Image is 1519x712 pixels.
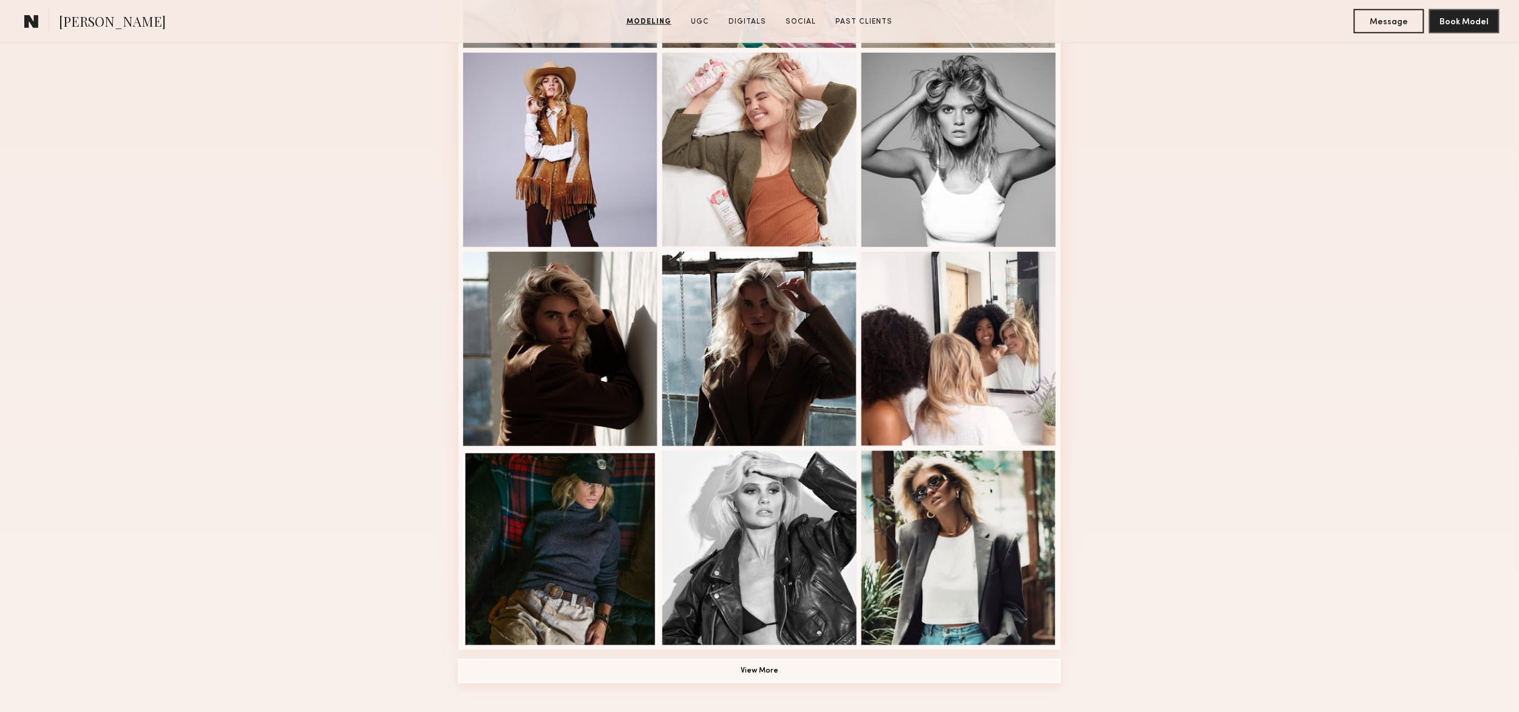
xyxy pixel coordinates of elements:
a: UGC [686,16,714,27]
a: Modeling [622,16,676,27]
a: Digitals [724,16,771,27]
a: Social [781,16,821,27]
span: [PERSON_NAME] [59,12,166,33]
button: Book Model [1429,9,1500,33]
a: Past Clients [831,16,897,27]
a: Book Model [1429,16,1500,26]
button: View More [458,659,1061,683]
button: Message [1354,9,1424,33]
